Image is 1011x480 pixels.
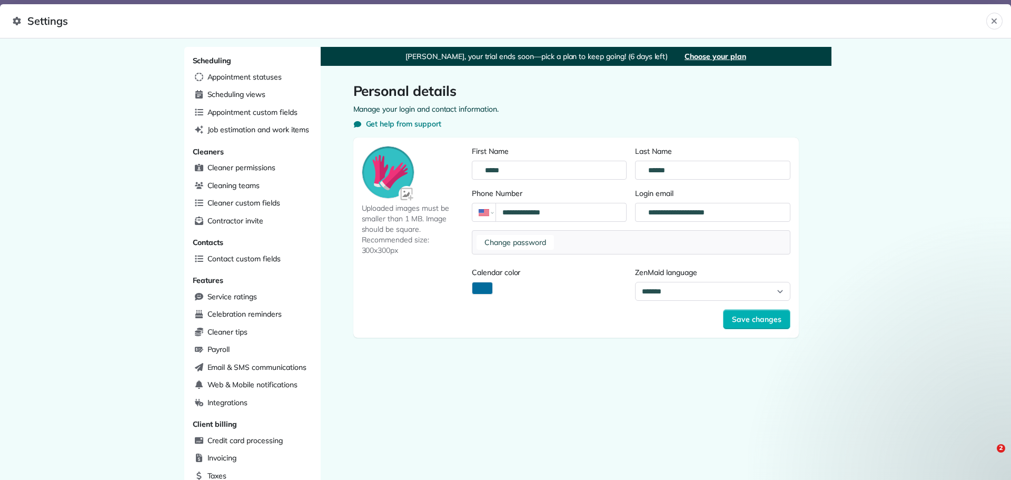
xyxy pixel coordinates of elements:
label: First Name [472,146,627,156]
a: Credit card processing [191,433,314,449]
a: Integrations [191,395,314,411]
label: Calendar color [472,267,627,278]
button: Close [986,13,1003,30]
span: Contacts [193,238,224,247]
span: Cleaning teams [207,180,260,191]
span: Contractor invite [207,215,263,226]
span: Features [193,276,224,285]
a: Cleaner tips [191,325,314,340]
a: Contact custom fields [191,251,314,267]
button: Get help from support [353,119,441,129]
a: Cleaner permissions [191,160,314,176]
span: Save changes [732,314,781,325]
a: Web & Mobile notifications [191,377,314,393]
a: Cleaning teams [191,178,314,194]
a: Scheduling views [191,87,314,103]
a: Contractor invite [191,213,314,229]
button: Change password [477,235,554,250]
a: Celebration reminders [191,307,314,322]
span: Uploaded images must be smaller than 1 MB. Image should be square. Recommended size: 300x300px [362,203,468,256]
span: Appointment statuses [207,72,282,82]
span: Job estimation and work items [207,124,310,135]
span: 2 [997,444,1005,453]
span: Client billing [193,419,237,429]
span: Cleaners [193,147,224,156]
a: Appointment statuses [191,70,314,85]
a: Email & SMS communications [191,360,314,376]
label: Phone Number [472,188,627,199]
span: Settings [13,13,986,30]
img: Avatar preview [362,146,414,198]
label: Last Name [635,146,790,156]
span: Service ratings [207,291,257,302]
span: Cleaner permissions [207,162,275,173]
span: Cleaner custom fields [207,198,280,208]
span: Contact custom fields [207,253,281,264]
iframe: Intercom live chat [975,444,1000,469]
span: Appointment custom fields [207,107,298,117]
a: Service ratings [191,289,314,305]
p: Manage your login and contact information. [353,104,799,114]
a: Appointment custom fields [191,105,314,121]
h1: Personal details [353,83,799,100]
span: Scheduling [193,56,232,65]
span: Get help from support [366,119,441,129]
span: Email & SMS communications [207,362,306,373]
button: Save changes [723,309,790,329]
button: Activate Color Picker [472,282,493,295]
a: Payroll [191,342,314,358]
span: Integrations [207,397,248,408]
span: Scheduling views [207,89,265,100]
span: Cleaner tips [207,327,248,337]
span: Payroll [207,344,230,355]
label: ZenMaid language [635,267,790,278]
span: Credit card processing [207,435,283,446]
span: [PERSON_NAME], your trial ends soon—pick a plan to keep going! (6 days left) [405,51,668,62]
span: Celebration reminders [207,309,282,319]
span: Invoicing [207,453,237,463]
a: Cleaner custom fields [191,195,314,211]
a: Choose your plan [685,52,746,61]
a: Invoicing [191,450,314,466]
label: Login email [635,188,790,199]
span: Web & Mobile notifications [207,379,298,390]
a: Job estimation and work items [191,122,314,138]
img: Avatar input [399,186,416,203]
